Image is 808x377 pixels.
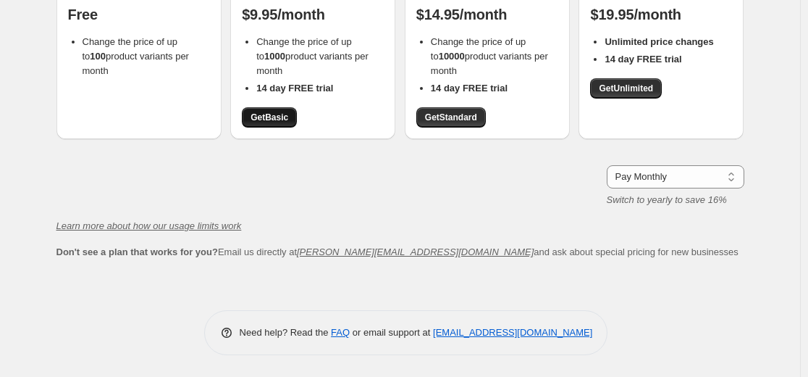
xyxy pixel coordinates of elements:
[242,107,297,128] a: GetBasic
[431,83,508,94] b: 14 day FREE trial
[350,327,433,338] span: or email support at
[90,51,106,62] b: 100
[431,36,548,76] span: Change the price of up to product variants per month
[605,36,713,47] b: Unlimited price changes
[264,51,285,62] b: 1000
[433,327,592,338] a: [EMAIL_ADDRESS][DOMAIN_NAME]
[599,83,653,94] span: Get Unlimited
[590,78,662,99] a: GetUnlimited
[68,6,210,23] p: Free
[83,36,189,76] span: Change the price of up to product variants per month
[251,112,288,123] span: Get Basic
[439,51,465,62] b: 10000
[256,36,369,76] span: Change the price of up to product variants per month
[240,327,332,338] span: Need help? Read the
[242,6,384,23] p: $9.95/month
[56,246,738,257] span: Email us directly at and ask about special pricing for new businesses
[416,107,486,128] a: GetStandard
[256,83,333,94] b: 14 day FREE trial
[56,220,242,231] a: Learn more about how our usage limits work
[607,194,727,205] i: Switch to yearly to save 16%
[56,246,218,257] b: Don't see a plan that works for you?
[416,6,558,23] p: $14.95/month
[331,327,350,338] a: FAQ
[605,54,681,65] b: 14 day FREE trial
[297,246,534,257] a: [PERSON_NAME][EMAIL_ADDRESS][DOMAIN_NAME]
[425,112,477,123] span: Get Standard
[590,6,732,23] p: $19.95/month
